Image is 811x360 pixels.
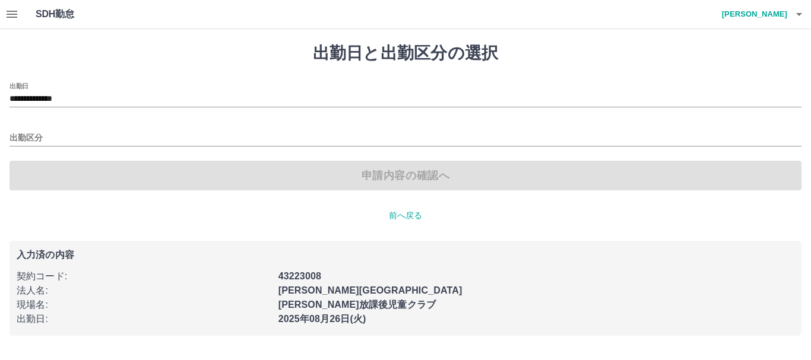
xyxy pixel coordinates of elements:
label: 出勤日 [9,81,28,90]
b: [PERSON_NAME]放課後児童クラブ [278,300,436,310]
p: 現場名 : [17,298,271,312]
b: 2025年08月26日(火) [278,314,366,324]
p: 前へ戻る [9,209,802,222]
p: 入力済の内容 [17,250,794,260]
h1: 出勤日と出勤区分の選択 [9,43,802,63]
b: 43223008 [278,271,321,281]
b: [PERSON_NAME][GEOGRAPHIC_DATA] [278,285,462,295]
p: 出勤日 : [17,312,271,326]
p: 契約コード : [17,269,271,283]
p: 法人名 : [17,283,271,298]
